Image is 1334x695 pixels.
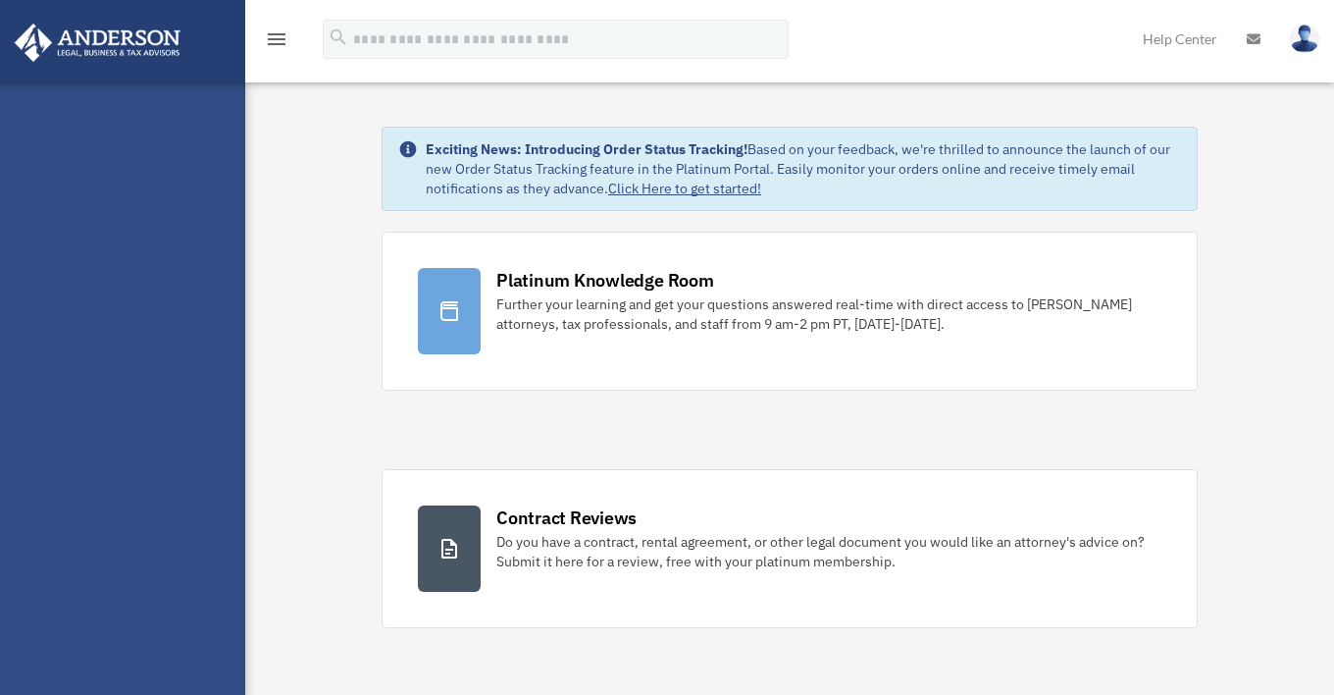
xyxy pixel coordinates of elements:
[382,232,1198,391] a: Platinum Knowledge Room Further your learning and get your questions answered real-time with dire...
[496,294,1161,334] div: Further your learning and get your questions answered real-time with direct access to [PERSON_NAM...
[1290,25,1319,53] img: User Pic
[426,139,1181,198] div: Based on your feedback, we're thrilled to announce the launch of our new Order Status Tracking fe...
[496,532,1161,571] div: Do you have a contract, rental agreement, or other legal document you would like an attorney's ad...
[382,469,1198,628] a: Contract Reviews Do you have a contract, rental agreement, or other legal document you would like...
[328,27,349,48] i: search
[9,24,186,62] img: Anderson Advisors Platinum Portal
[426,140,747,158] strong: Exciting News: Introducing Order Status Tracking!
[496,506,637,530] div: Contract Reviews
[496,268,714,293] div: Platinum Knowledge Room
[265,27,288,51] i: menu
[265,34,288,51] a: menu
[608,180,761,197] a: Click Here to get started!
